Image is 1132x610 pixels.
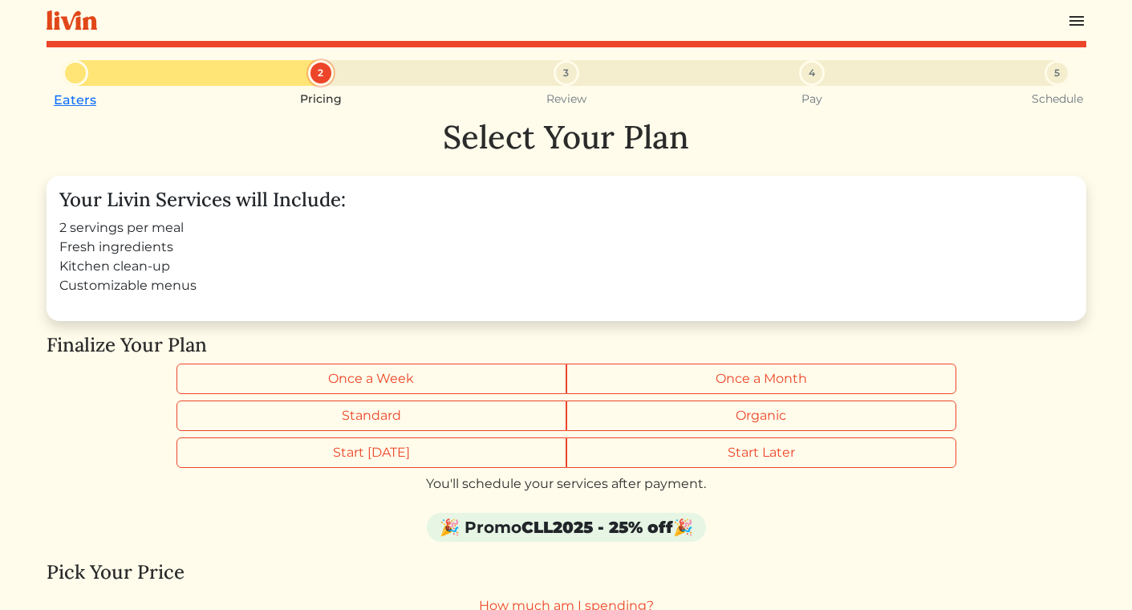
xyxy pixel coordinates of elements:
label: Once a Week [176,364,566,394]
label: Once a Month [566,364,956,394]
li: Fresh ingredients [59,238,1073,257]
div: You'll schedule your services after payment. [47,474,1086,494]
h4: Finalize Your Plan [47,334,1086,357]
span: 4 [809,66,815,80]
a: Eaters [54,92,96,108]
li: Kitchen clean-up [59,257,1073,276]
span: 2 [318,66,323,80]
small: Pay [801,92,822,106]
img: menu_hamburger-cb6d353cf0ecd9f46ceae1c99ecbeb4a00e71ca567a856bd81f57e9d8c17bb26.svg [1067,11,1086,31]
li: Customizable menus [59,276,1073,295]
div: Start timing [176,437,956,468]
small: Pricing [300,92,342,106]
label: Organic [566,401,956,431]
span: 3 [563,66,569,80]
div: Billing frequency [176,364,956,394]
img: livin-logo-a0d97d1a881af30f6274990eb6222085a2533c92bbd1e4f22c21b4f0d0e3210c.svg [47,10,97,31]
label: Start [DATE] [176,437,566,468]
label: Start Later [566,437,956,468]
h4: Your Livin Services will Include: [59,189,1073,212]
strong: CLL2025 - 25% off [521,518,673,537]
small: Schedule [1032,92,1083,106]
li: 2 servings per meal [59,218,1073,238]
div: Grocery type [176,401,956,431]
h4: Pick Your Price [47,561,1086,584]
h1: Select Your Plan [47,118,1086,157]
span: 5 [1054,66,1060,80]
label: Standard [176,401,566,431]
small: Review [546,92,586,106]
div: 🎉 Promo 🎉 [427,513,706,542]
